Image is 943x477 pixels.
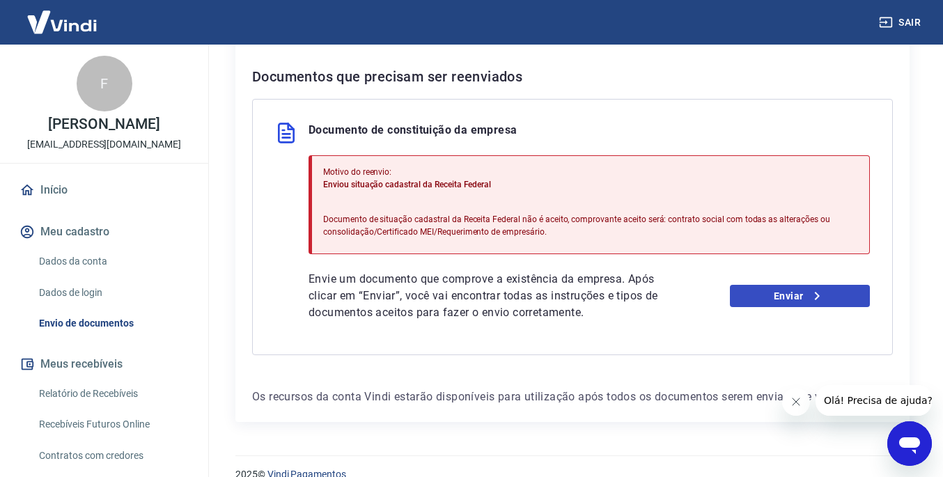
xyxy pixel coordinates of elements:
[48,117,159,132] p: [PERSON_NAME]
[33,309,192,338] a: Envio de documentos
[309,271,673,321] p: Envie um documento que comprove a existência da empresa. Após clicar em “Enviar”, você vai encont...
[27,137,181,152] p: [EMAIL_ADDRESS][DOMAIN_NAME]
[33,279,192,307] a: Dados de login
[17,349,192,380] button: Meus recebíveis
[33,247,192,276] a: Dados da conta
[77,56,132,111] div: F
[17,217,192,247] button: Meu cadastro
[8,10,117,21] span: Olá! Precisa de ajuda?
[323,213,858,238] p: Documento de situação cadastral da Receita Federal não é aceito, comprovante aceito será: contrat...
[17,1,107,43] img: Vindi
[323,166,858,178] p: Motivo do reenvio:
[252,389,893,405] p: Os recursos da conta Vindi estarão disponíveis para utilização após todos os documentos serem env...
[876,10,926,36] button: Sair
[33,441,192,470] a: Contratos com credores
[309,122,517,144] p: Documento de constituição da empresa
[730,285,871,307] a: Enviar
[33,410,192,439] a: Recebíveis Futuros Online
[275,122,297,144] img: file.3f2e98d22047474d3a157069828955b5.svg
[782,388,810,416] iframe: Fechar mensagem
[323,180,491,189] span: Enviou situação cadastral da Receita Federal
[17,175,192,205] a: Início
[887,421,932,466] iframe: Botão para abrir a janela de mensagens
[816,385,932,416] iframe: Mensagem da empresa
[33,380,192,408] a: Relatório de Recebíveis
[252,65,893,88] h6: Documentos que precisam ser reenviados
